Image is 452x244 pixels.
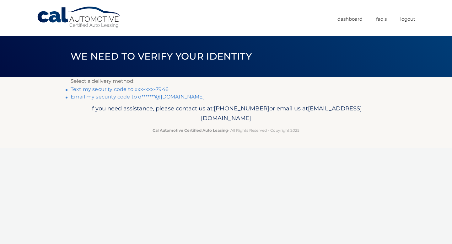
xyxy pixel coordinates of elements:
a: Cal Automotive [37,6,121,29]
span: [PHONE_NUMBER] [214,105,269,112]
a: Dashboard [337,14,363,24]
p: Select a delivery method: [71,77,381,86]
a: Text my security code to xxx-xxx-7946 [71,86,169,92]
a: Email my security code to d*******@[DOMAIN_NAME] [71,94,205,100]
p: - All Rights Reserved - Copyright 2025 [75,127,377,134]
strong: Cal Automotive Certified Auto Leasing [153,128,228,133]
a: FAQ's [376,14,387,24]
p: If you need assistance, please contact us at: or email us at [75,103,377,124]
span: We need to verify your identity [71,50,252,62]
a: Logout [400,14,415,24]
